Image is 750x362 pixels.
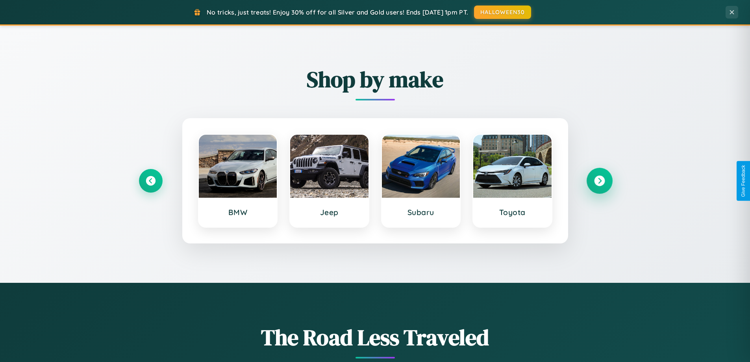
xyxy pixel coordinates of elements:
[139,322,611,353] h1: The Road Less Traveled
[207,8,468,16] span: No tricks, just treats! Enjoy 30% off for all Silver and Gold users! Ends [DATE] 1pm PT.
[298,208,361,217] h3: Jeep
[207,208,269,217] h3: BMW
[139,64,611,95] h2: Shop by make
[741,165,746,197] div: Give Feedback
[481,208,544,217] h3: Toyota
[390,208,452,217] h3: Subaru
[474,6,531,19] button: HALLOWEEN30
